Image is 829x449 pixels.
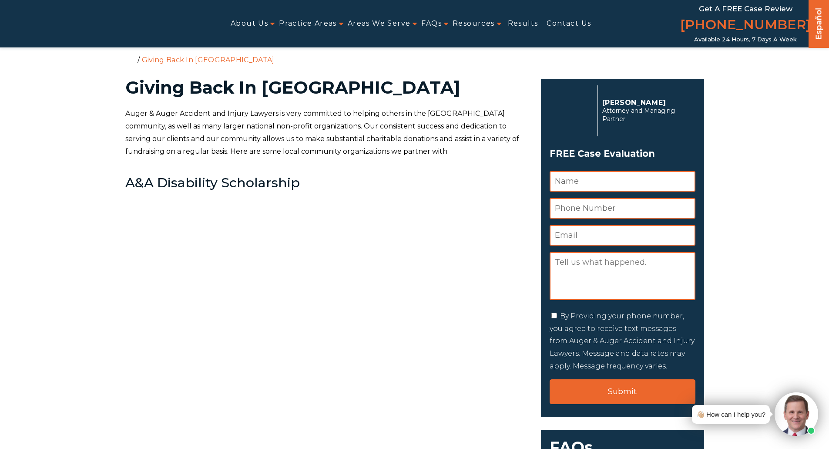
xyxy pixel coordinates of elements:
[602,107,691,123] span: Attorney and Managing Partner
[680,15,811,36] a: [PHONE_NUMBER]
[453,14,495,34] a: Resources
[348,14,411,34] a: Areas We Serve
[421,14,442,34] a: FAQs
[140,56,277,64] li: Giving Back In [GEOGRAPHIC_DATA]
[550,198,695,219] input: Phone Number
[125,108,530,158] p: Auger & Auger Accident and Injury Lawyers is very committed to helping others in the [GEOGRAPHIC_...
[696,408,765,420] div: 👋🏼 How can I help you?
[602,98,691,107] p: [PERSON_NAME]
[550,312,695,370] label: By Providing your phone number, you agree to receive text messages from Auger & Auger Accident an...
[128,55,135,63] a: Home
[508,14,538,34] a: Results
[550,379,695,404] input: Submit
[775,392,818,436] img: Intaker widget Avatar
[550,145,695,162] span: FREE Case Evaluation
[547,14,591,34] a: Contact Us
[550,171,695,192] input: Name
[699,4,792,13] span: Get a FREE Case Review
[5,14,141,34] img: Auger & Auger Accident and Injury Lawyers Logo
[125,79,530,96] h1: Giving Back In [GEOGRAPHIC_DATA]
[550,225,695,246] input: Email
[231,14,268,34] a: About Us
[279,14,337,34] a: Practice Areas
[550,89,593,132] img: Herbert Auger
[694,36,797,43] span: Available 24 Hours, 7 Days a Week
[125,176,530,190] h3: A&A Disability Scholarship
